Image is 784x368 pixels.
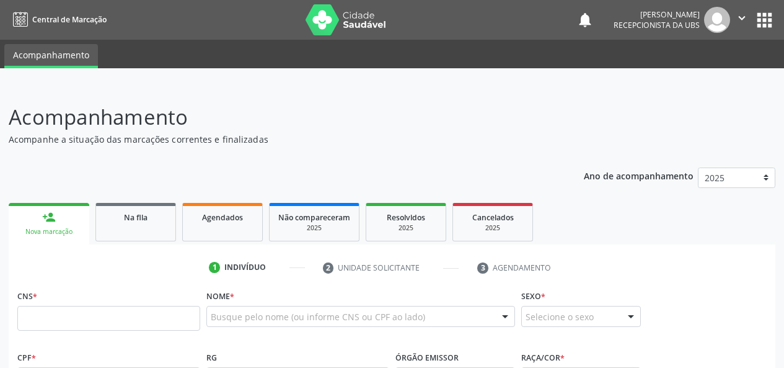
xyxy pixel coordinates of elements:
[730,7,754,33] button: 
[462,223,524,233] div: 2025
[4,44,98,68] a: Acompanhamento
[278,212,350,223] span: Não compareceram
[202,212,243,223] span: Agendados
[42,210,56,224] div: person_add
[209,262,220,273] div: 1
[17,287,37,306] label: CNS
[521,287,545,306] label: Sexo
[224,262,266,273] div: Indivíduo
[614,9,700,20] div: [PERSON_NAME]
[754,9,775,31] button: apps
[614,20,700,30] span: Recepcionista da UBS
[526,310,594,323] span: Selecione o sexo
[704,7,730,33] img: img
[735,11,749,25] i: 
[211,310,425,323] span: Busque pelo nome (ou informe CNS ou CPF ao lado)
[32,14,107,25] span: Central de Marcação
[9,133,545,146] p: Acompanhe a situação das marcações correntes e finalizadas
[584,168,694,183] p: Ano de acompanhamento
[387,212,425,223] span: Resolvidos
[9,9,107,30] a: Central de Marcação
[124,212,148,223] span: Na fila
[9,102,545,133] p: Acompanhamento
[576,11,594,29] button: notifications
[472,212,514,223] span: Cancelados
[521,348,565,367] label: Raça/cor
[395,348,459,367] label: Órgão emissor
[206,287,234,306] label: Nome
[375,223,437,233] div: 2025
[17,227,81,236] div: Nova marcação
[206,348,217,367] label: RG
[278,223,350,233] div: 2025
